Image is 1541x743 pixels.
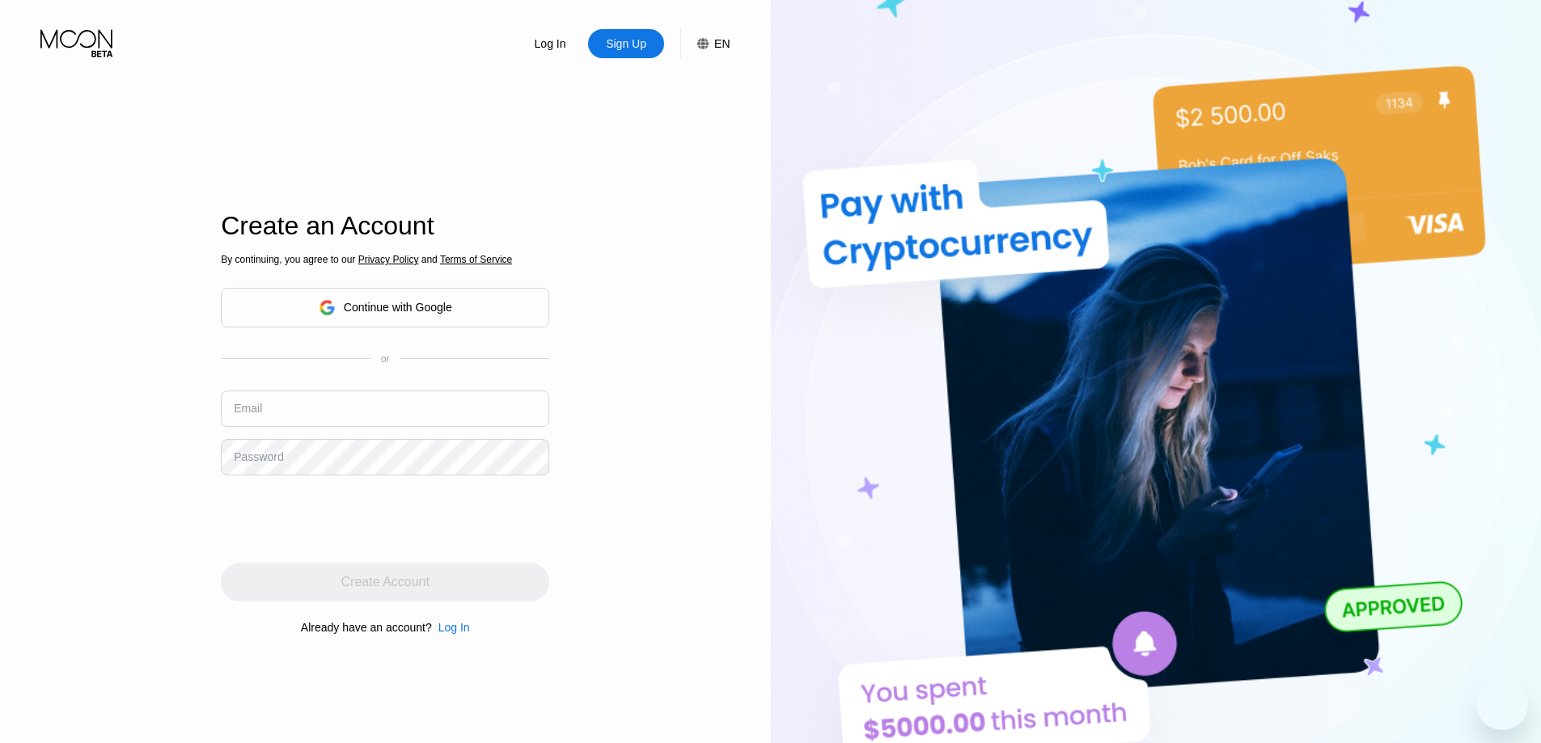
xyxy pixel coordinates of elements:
[234,402,262,415] div: Email
[1476,678,1528,730] iframe: Button to launch messaging window
[418,254,440,265] span: and
[344,301,452,314] div: Continue with Google
[714,37,730,50] div: EN
[680,29,730,58] div: EN
[588,29,664,58] div: Sign Up
[221,254,549,265] div: By continuing, you agree to our
[221,488,467,551] iframe: reCAPTCHA
[221,288,549,327] div: Continue with Google
[221,211,549,241] div: Create an Account
[381,353,390,365] div: or
[533,36,568,52] div: Log In
[234,450,283,463] div: Password
[358,254,419,265] span: Privacy Policy
[432,621,470,634] div: Log In
[301,621,432,634] div: Already have an account?
[512,29,588,58] div: Log In
[604,36,648,52] div: Sign Up
[440,254,512,265] span: Terms of Service
[438,621,470,634] div: Log In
